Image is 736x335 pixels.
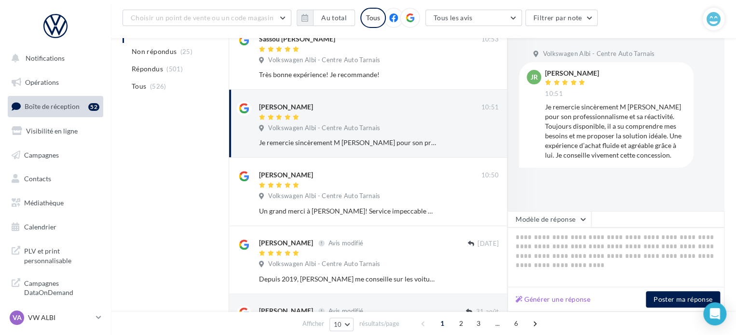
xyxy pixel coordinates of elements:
[131,13,273,22] span: Choisir un point de vente ou un code magasin
[259,274,436,284] div: Depuis 2019, [PERSON_NAME] me conseille sur les voitures pour la preuve nous sommes à notre 4eme ...
[166,65,183,73] span: (501)
[334,321,342,328] span: 10
[259,102,313,112] div: [PERSON_NAME]
[490,316,505,331] span: ...
[24,244,99,265] span: PLV et print personnalisable
[6,72,105,93] a: Opérations
[132,47,177,56] span: Non répondus
[507,211,591,228] button: Modèle de réponse
[302,319,324,328] span: Afficher
[25,102,80,110] span: Boîte de réception
[8,308,103,327] a: VA VW ALBI
[150,82,166,90] span: (526)
[259,34,335,44] div: Sassou [PERSON_NAME]
[25,78,59,86] span: Opérations
[6,96,105,117] a: Boîte de réception52
[259,170,313,180] div: [PERSON_NAME]
[531,72,538,82] span: jr
[435,316,450,331] span: 1
[88,103,99,111] div: 52
[6,169,105,189] a: Contacts
[268,124,380,133] span: Volkswagen Albi - Centre Auto Tarnais
[703,302,726,325] div: Open Intercom Messenger
[259,306,313,316] div: [PERSON_NAME]
[268,260,380,268] span: Volkswagen Albi - Centre Auto Tarnais
[434,13,473,22] span: Tous les avis
[425,10,522,26] button: Tous les avis
[481,35,499,44] span: 10:53
[6,217,105,237] a: Calendrier
[545,90,563,98] span: 10:51
[259,206,436,216] div: Un grand merci à [PERSON_NAME]! Service impeccable du début à la fin. J'ai été accueilli avec le ...
[6,241,105,269] a: PLV et print personnalisable
[259,70,436,80] div: Très bonne expérience! Je recommande!
[268,56,380,65] span: Volkswagen Albi - Centre Auto Tarnais
[477,240,499,248] span: [DATE]
[545,102,686,160] div: Je remercie sincèrement M [PERSON_NAME] pour son professionnalisme et sa réactivité. Toujours dis...
[268,192,380,201] span: Volkswagen Albi - Centre Auto Tarnais
[481,171,499,180] span: 10:50
[180,48,192,55] span: (25)
[24,223,56,231] span: Calendrier
[329,318,354,331] button: 10
[313,10,355,26] button: Au total
[359,319,399,328] span: résultats/page
[24,150,59,159] span: Campagnes
[6,48,101,68] button: Notifications
[259,238,313,248] div: [PERSON_NAME]
[328,239,363,247] span: Avis modifié
[24,277,99,297] span: Campagnes DataOnDemand
[26,127,78,135] span: Visibilité en ligne
[297,10,355,26] button: Au total
[360,8,386,28] div: Tous
[123,10,291,26] button: Choisir un point de vente ou un code magasin
[525,10,598,26] button: Filtrer par note
[476,308,499,316] span: 31 août
[543,50,654,58] span: Volkswagen Albi - Centre Auto Tarnais
[132,81,146,91] span: Tous
[24,174,51,183] span: Contacts
[545,70,599,77] div: [PERSON_NAME]
[13,313,22,322] span: VA
[6,193,105,213] a: Médiathèque
[28,313,92,322] p: VW ALBI
[328,307,363,315] span: Avis modifié
[259,138,436,147] div: Je remercie sincèrement M [PERSON_NAME] pour son professionnalisme et sa réactivité. Toujours dis...
[26,54,65,62] span: Notifications
[508,316,524,331] span: 6
[453,316,469,331] span: 2
[471,316,486,331] span: 3
[481,103,499,112] span: 10:51
[512,294,594,305] button: Générer une réponse
[646,291,720,308] button: Poster ma réponse
[132,64,163,74] span: Répondus
[24,199,64,207] span: Médiathèque
[6,145,105,165] a: Campagnes
[6,121,105,141] a: Visibilité en ligne
[6,273,105,301] a: Campagnes DataOnDemand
